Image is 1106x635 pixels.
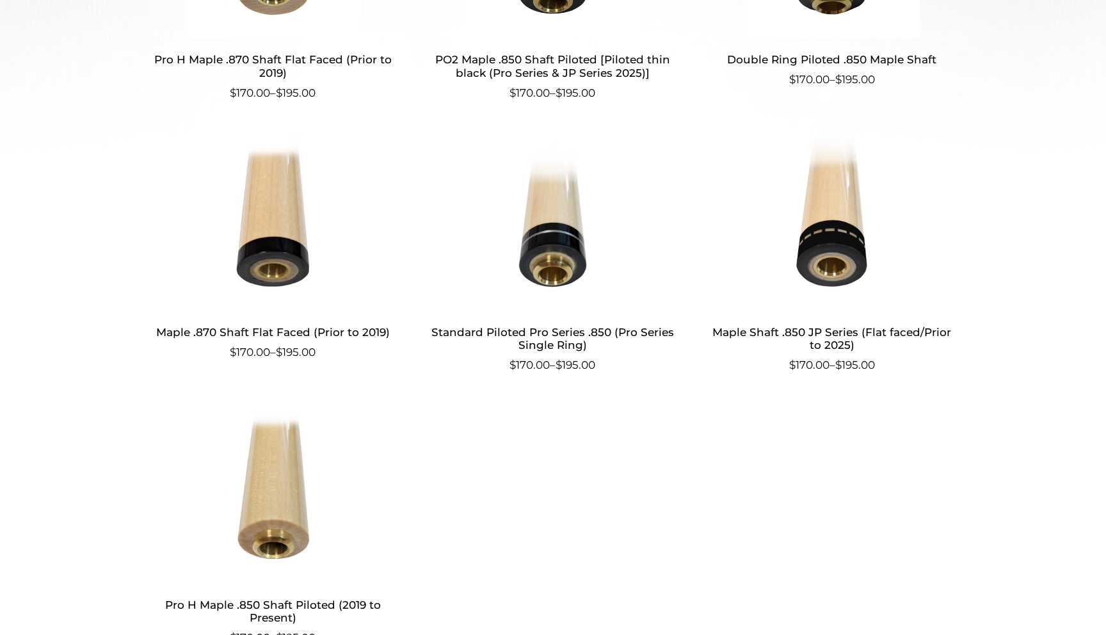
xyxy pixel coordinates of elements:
[148,48,397,85] h2: Pro H Maple .870 Shaft Flat Faced (Prior to 2019)
[556,358,562,371] span: $
[509,86,516,99] span: $
[148,85,397,102] span: –
[428,48,677,85] h2: PO2 Maple .850 Shaft Piloted [Piloted thin black (Pro Series & JP Series 2025)]
[835,358,875,371] bdi: 195.00
[556,358,595,371] bdi: 195.00
[707,357,956,374] span: –
[276,86,282,99] span: $
[707,72,956,88] span: –
[789,358,829,371] bdi: 170.00
[428,137,677,373] a: Standard Piloted Pro Series .850 (Pro Series Single Ring) $170.00–$195.00
[789,73,796,86] span: $
[707,137,956,310] img: Maple Shaft .850 JP Series (Flat faced/Prior to 2025)
[148,344,397,361] span: –
[428,85,677,102] span: –
[509,358,550,371] bdi: 170.00
[428,320,677,357] h2: Standard Piloted Pro Series .850 (Pro Series Single Ring)
[707,320,956,357] h2: Maple Shaft .850 JP Series (Flat faced/Prior to 2025)
[148,137,397,310] img: Maple .870 Shaft Flat Faced (Prior to 2019)
[707,48,956,72] h2: Double Ring Piloted .850 Maple Shaft
[835,73,842,86] span: $
[230,86,270,99] bdi: 170.00
[148,320,397,344] h2: Maple .870 Shaft Flat Faced (Prior to 2019)
[276,86,316,99] bdi: 195.00
[556,86,595,99] bdi: 195.00
[707,137,956,373] a: Maple Shaft .850 JP Series (Flat faced/Prior to 2025) $170.00–$195.00
[148,410,397,583] img: Pro H Maple .850 Shaft Piloted (2019 to Present)
[556,86,562,99] span: $
[509,358,516,371] span: $
[148,593,397,630] h2: Pro H Maple .850 Shaft Piloted (2019 to Present)
[428,357,677,374] span: –
[230,346,270,358] bdi: 170.00
[428,137,677,310] img: Standard Piloted Pro Series .850 (Pro Series Single Ring)
[276,346,282,358] span: $
[789,73,829,86] bdi: 170.00
[230,86,236,99] span: $
[276,346,316,358] bdi: 195.00
[789,358,796,371] span: $
[230,346,236,358] span: $
[835,73,875,86] bdi: 195.00
[835,358,842,371] span: $
[148,137,397,360] a: Maple .870 Shaft Flat Faced (Prior to 2019) $170.00–$195.00
[509,86,550,99] bdi: 170.00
